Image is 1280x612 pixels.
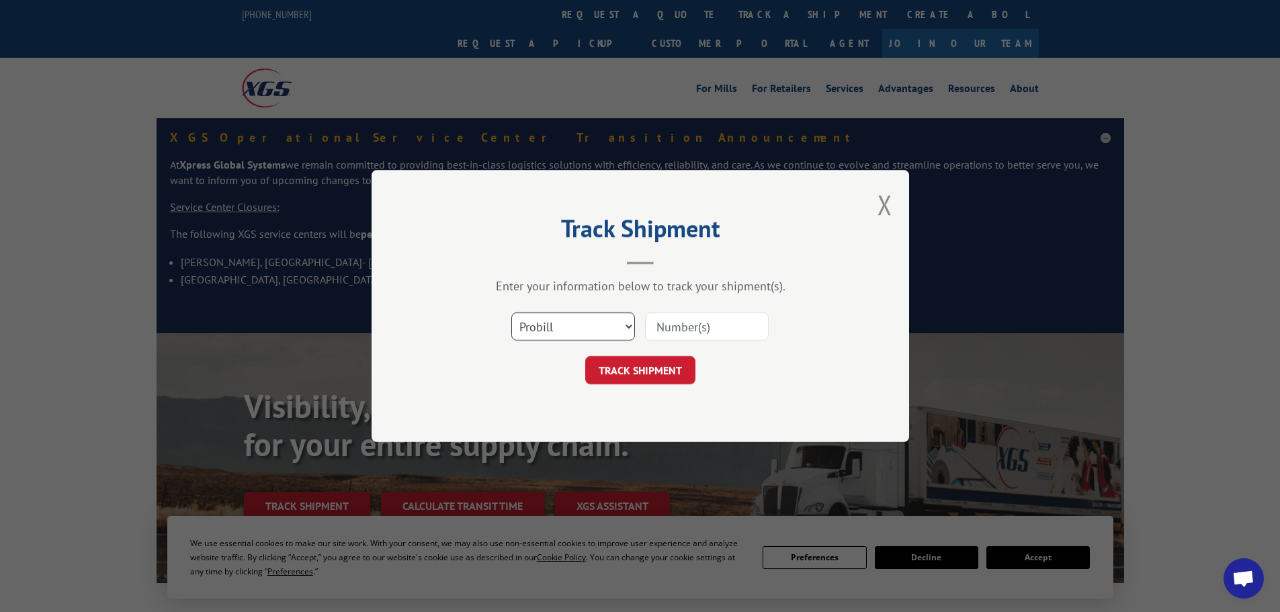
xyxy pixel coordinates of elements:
[645,312,769,341] input: Number(s)
[585,356,695,384] button: TRACK SHIPMENT
[878,187,892,222] button: Close modal
[439,278,842,294] div: Enter your information below to track your shipment(s).
[439,219,842,245] h2: Track Shipment
[1224,558,1264,599] a: Open chat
